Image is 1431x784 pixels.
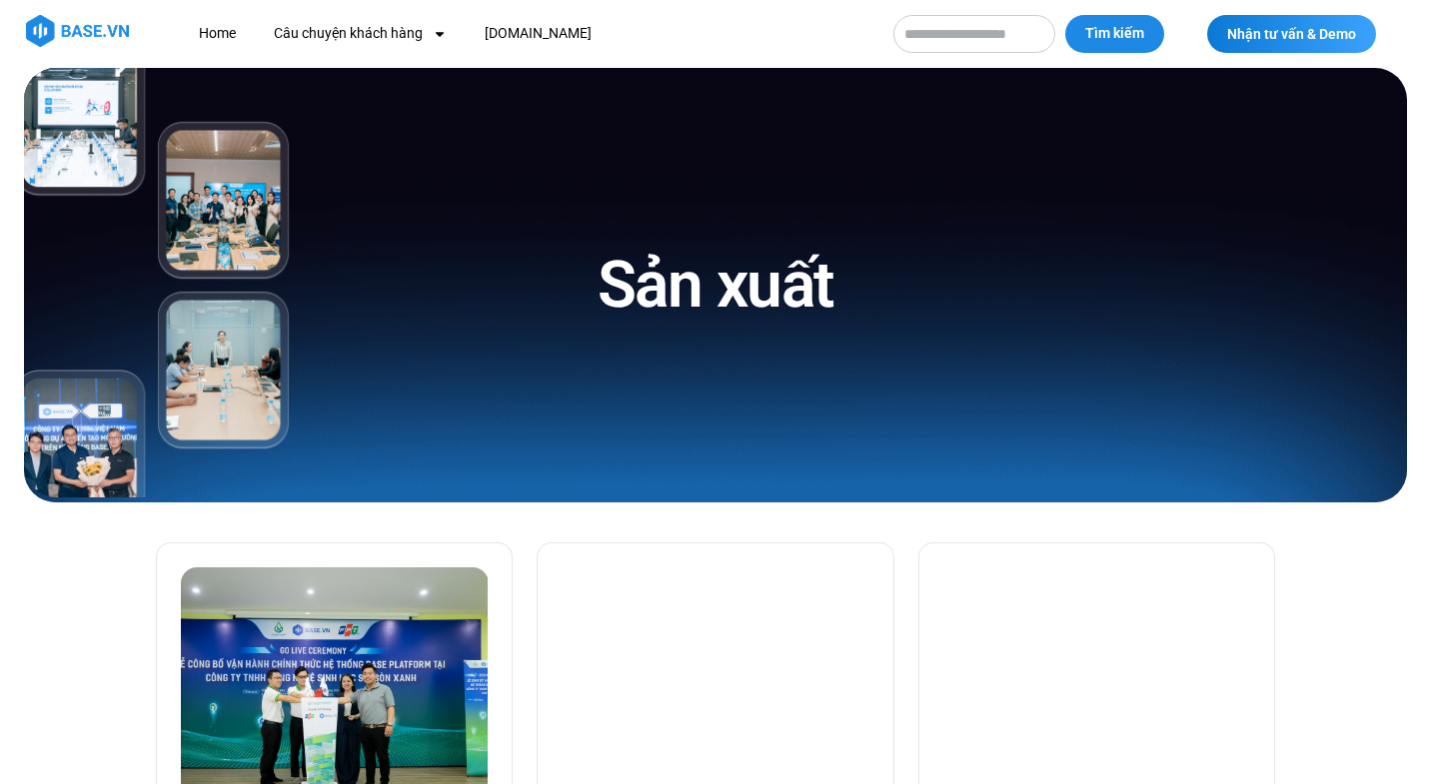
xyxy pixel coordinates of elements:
span: Tìm kiếm [1085,24,1144,44]
nav: Menu [184,15,873,52]
a: [DOMAIN_NAME] [470,15,607,52]
a: Nhận tư vấn & Demo [1207,15,1376,53]
a: Home [184,15,251,52]
button: Tìm kiếm [1065,15,1164,53]
span: Nhận tư vấn & Demo [1227,27,1356,41]
h1: Sản xuất [598,244,834,327]
a: Câu chuyện khách hàng [259,15,462,52]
